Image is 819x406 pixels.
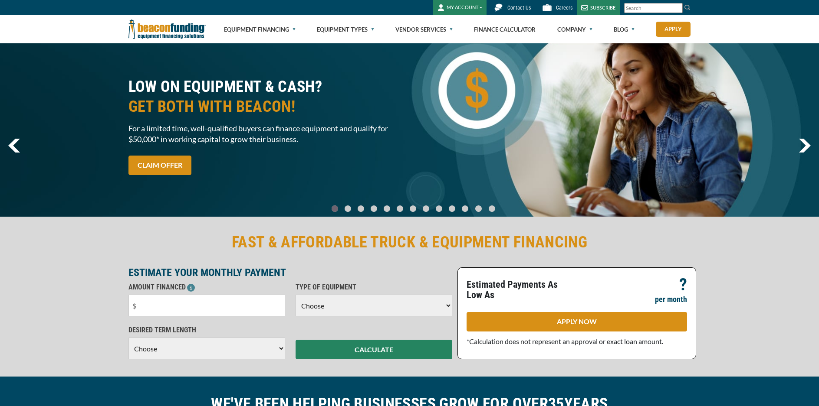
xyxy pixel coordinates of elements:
span: Careers [556,5,572,11]
p: ESTIMATE YOUR MONTHLY PAYMENT [128,267,452,278]
a: Go To Slide 8 [434,205,444,212]
a: Clear search text [674,5,681,12]
a: Blog [614,16,635,43]
img: Beacon Funding Corporation logo [128,15,206,43]
h2: FAST & AFFORDABLE TRUCK & EQUIPMENT FINANCING [128,232,691,252]
span: For a limited time, well-qualified buyers can finance equipment and qualify for $50,000* in worki... [128,123,405,145]
button: CALCULATE [296,340,452,359]
p: ? [679,279,687,290]
a: Go To Slide 6 [408,205,418,212]
p: AMOUNT FINANCED [128,282,285,292]
a: Go To Slide 10 [460,205,470,212]
a: Go To Slide 9 [447,205,457,212]
a: Equipment Financing [224,16,296,43]
p: TYPE OF EQUIPMENT [296,282,452,292]
a: CLAIM OFFER [128,156,191,175]
span: *Calculation does not represent an approval or exact loan amount. [467,337,663,345]
a: Go To Slide 1 [342,205,353,212]
a: Go To Slide 3 [368,205,379,212]
a: Go To Slide 4 [382,205,392,212]
img: Search [684,4,691,11]
a: Go To Slide 11 [473,205,484,212]
p: per month [655,294,687,305]
a: next [799,139,811,153]
a: Equipment Types [317,16,374,43]
a: Go To Slide 12 [487,205,497,212]
p: DESIRED TERM LENGTH [128,325,285,335]
input: Search [624,3,683,13]
h2: LOW ON EQUIPMENT & CASH? [128,77,405,117]
a: Company [557,16,592,43]
a: Go To Slide 0 [329,205,340,212]
a: previous [8,139,20,153]
a: Apply [656,22,691,37]
span: GET BOTH WITH BEACON! [128,97,405,117]
a: Vendor Services [395,16,453,43]
a: Go To Slide 7 [421,205,431,212]
p: Estimated Payments As Low As [467,279,572,300]
img: Right Navigator [799,139,811,153]
a: Go To Slide 2 [355,205,366,212]
img: Left Navigator [8,139,20,153]
a: APPLY NOW [467,312,687,331]
a: Finance Calculator [474,16,536,43]
span: Contact Us [507,5,531,11]
a: Go To Slide 5 [395,205,405,212]
input: $ [128,295,285,316]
